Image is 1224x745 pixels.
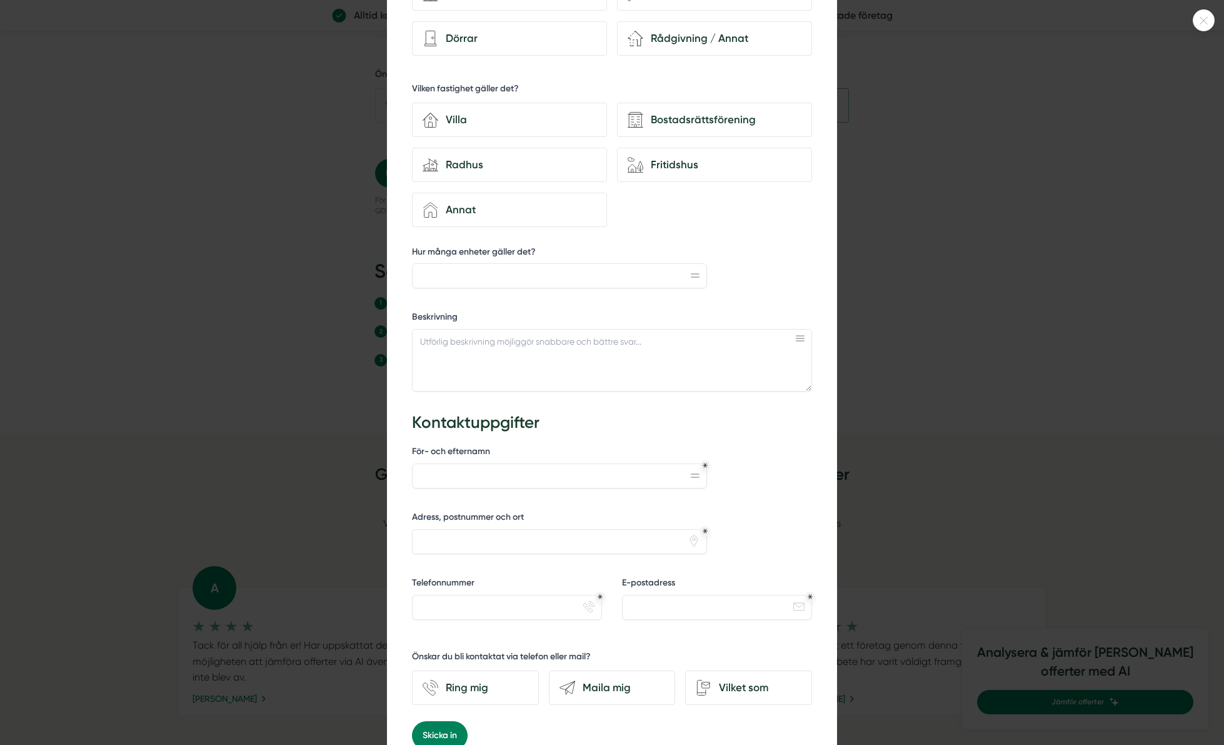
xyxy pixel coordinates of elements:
[412,577,602,592] label: Telefonnummer
[412,511,707,527] label: Adress, postnummer och ort
[412,412,812,434] h3: Kontaktuppgifter
[703,529,708,534] div: Obligatoriskt
[598,594,603,599] div: Obligatoriskt
[703,463,708,468] div: Obligatoriskt
[808,594,813,599] div: Obligatoriskt
[412,311,812,327] label: Beskrivning
[622,577,812,592] label: E-postadress
[412,83,519,98] h5: Vilken fastighet gäller det?
[412,445,707,461] label: För- och efternamn
[412,651,591,666] h5: Önskar du bli kontaktat via telefon eller mail?
[412,246,707,261] label: Hur många enheter gäller det?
